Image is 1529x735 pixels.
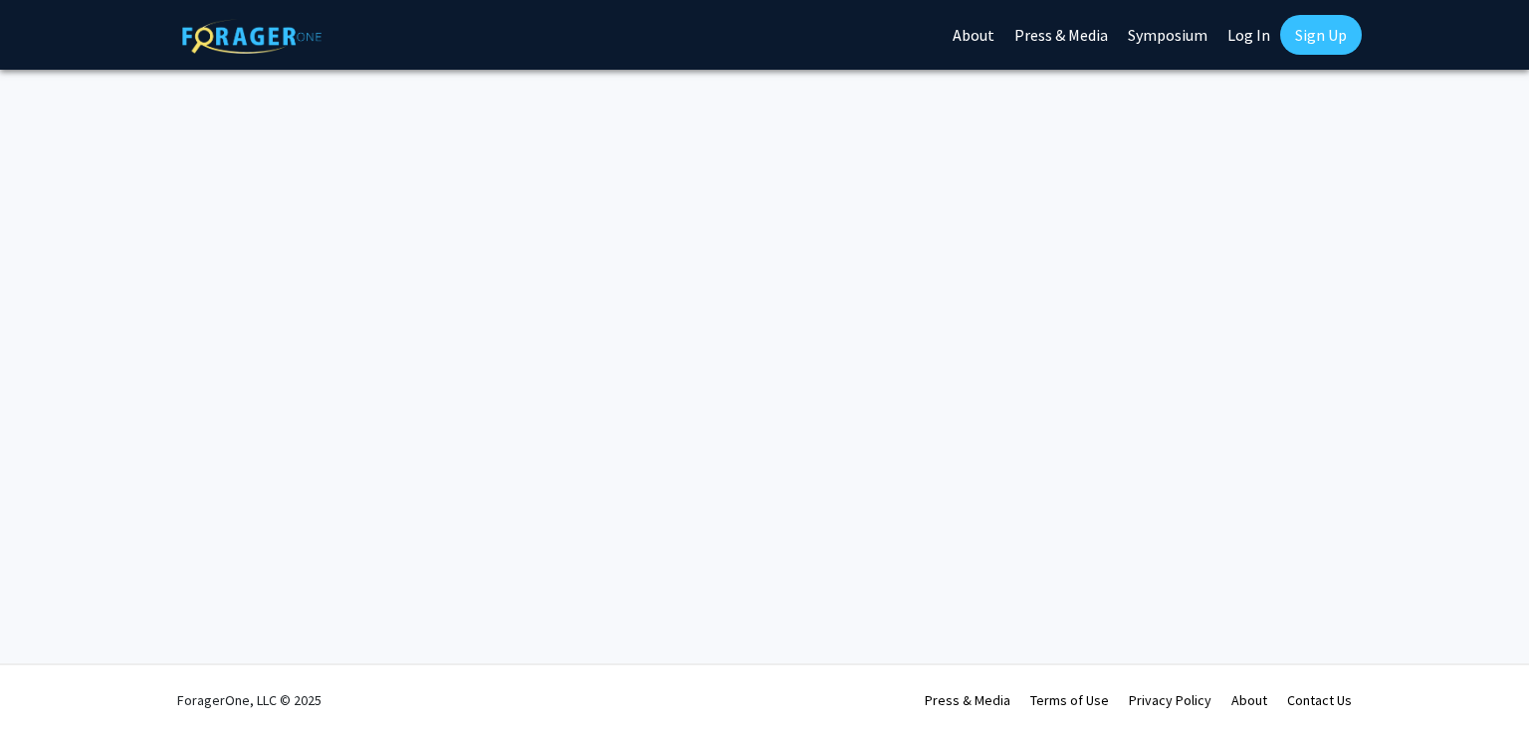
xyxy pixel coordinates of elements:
[1129,691,1211,709] a: Privacy Policy
[1287,691,1352,709] a: Contact Us
[177,665,322,735] div: ForagerOne, LLC © 2025
[1231,691,1267,709] a: About
[925,691,1010,709] a: Press & Media
[1030,691,1109,709] a: Terms of Use
[1280,15,1362,55] a: Sign Up
[182,19,322,54] img: ForagerOne Logo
